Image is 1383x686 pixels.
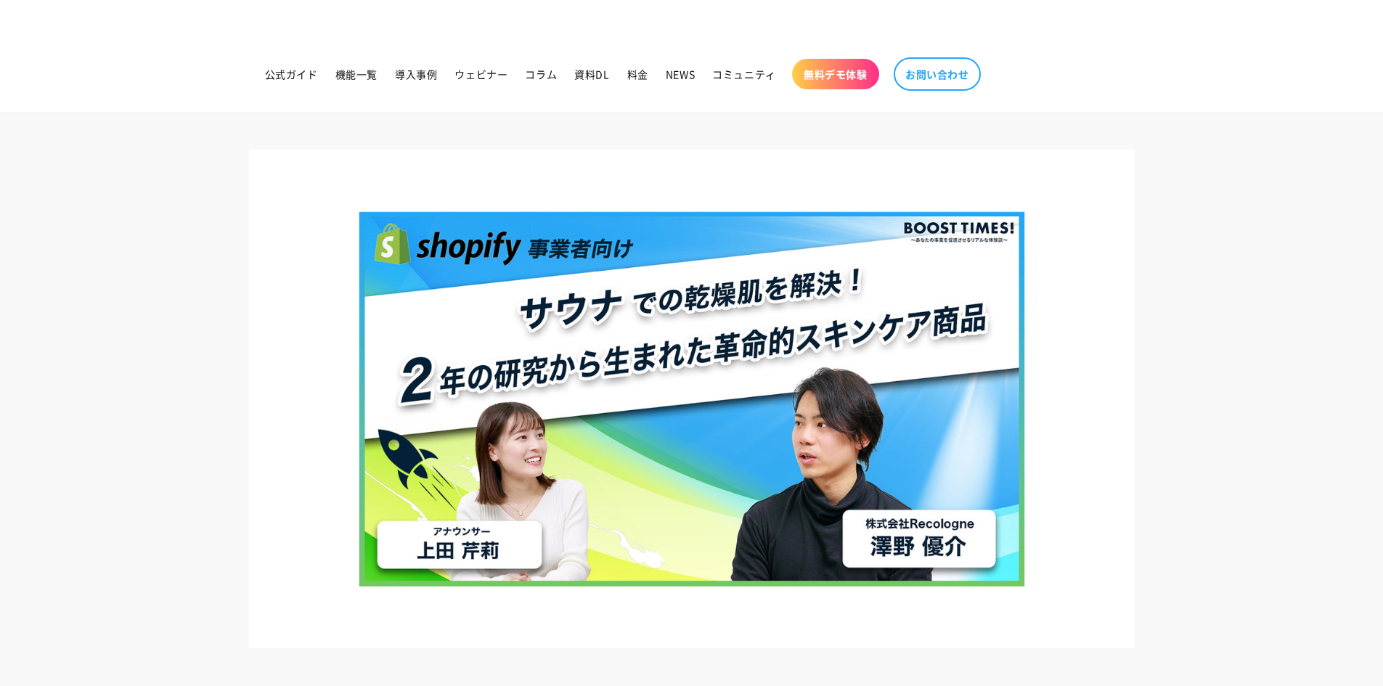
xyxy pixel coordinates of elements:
[386,59,446,89] a: 導入事例
[454,68,507,81] span: ウェビナー
[792,59,879,89] a: 無料デモ体験
[905,68,969,81] span: お問い合わせ
[703,59,785,89] a: コミュニティ
[619,59,657,89] a: 料金
[712,68,776,81] span: コミュニティ
[395,68,437,81] span: 導入事例
[256,59,327,89] a: 公式ガイド
[327,59,386,89] a: 機能一覧
[574,68,609,81] span: 資料DL
[566,59,618,89] a: 資料DL
[894,57,981,91] a: お問い合わせ
[804,68,868,81] span: 無料デモ体験
[446,59,516,89] a: ウェビナー
[657,59,703,89] a: NEWS
[666,68,695,81] span: NEWS
[249,150,1135,648] img: サウナでの乾燥肌を解決！2年の研究から生まれた革命的スキンケア商品｜BOOST TIMES!#24
[335,68,378,81] span: 機能一覧
[627,68,648,81] span: 料金
[525,68,557,81] span: コラム
[265,68,318,81] span: 公式ガイド
[516,59,566,89] a: コラム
